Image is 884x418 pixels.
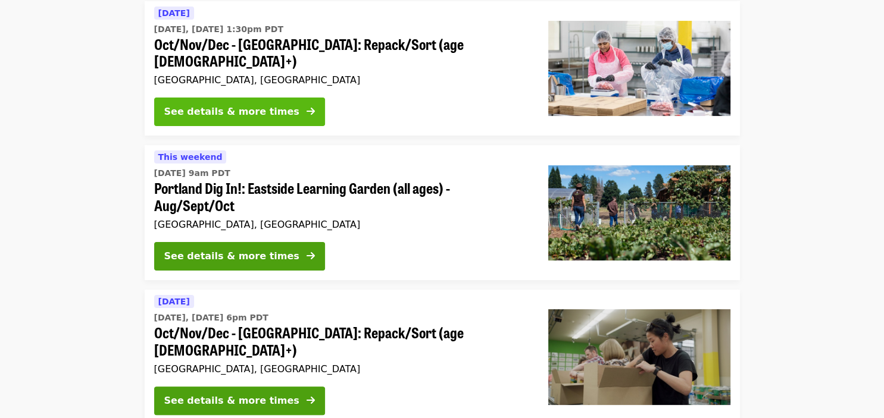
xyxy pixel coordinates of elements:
[548,21,730,116] img: Oct/Nov/Dec - Beaverton: Repack/Sort (age 10+) organized by Oregon Food Bank
[164,105,299,119] div: See details & more times
[307,395,315,406] i: arrow-right icon
[548,165,730,260] img: Portland Dig In!: Eastside Learning Garden (all ages) - Aug/Sept/Oct organized by Oregon Food Bank
[154,74,529,86] div: [GEOGRAPHIC_DATA], [GEOGRAPHIC_DATA]
[158,152,223,162] span: This weekend
[145,145,740,280] a: See details for "Portland Dig In!: Eastside Learning Garden (all ages) - Aug/Sept/Oct"
[154,180,529,214] span: Portland Dig In!: Eastside Learning Garden (all ages) - Aug/Sept/Oct
[307,250,315,262] i: arrow-right icon
[154,312,268,324] time: [DATE], [DATE] 6pm PDT
[154,324,529,359] span: Oct/Nov/Dec - [GEOGRAPHIC_DATA]: Repack/Sort (age [DEMOGRAPHIC_DATA]+)
[154,363,529,375] div: [GEOGRAPHIC_DATA], [GEOGRAPHIC_DATA]
[164,394,299,408] div: See details & more times
[154,23,283,36] time: [DATE], [DATE] 1:30pm PDT
[164,249,299,263] div: See details & more times
[307,106,315,117] i: arrow-right icon
[154,167,230,180] time: [DATE] 9am PDT
[154,98,325,126] button: See details & more times
[154,219,529,230] div: [GEOGRAPHIC_DATA], [GEOGRAPHIC_DATA]
[158,297,190,306] span: [DATE]
[158,8,190,18] span: [DATE]
[548,309,730,404] img: Oct/Nov/Dec - Portland: Repack/Sort (age 8+) organized by Oregon Food Bank
[154,242,325,271] button: See details & more times
[154,36,529,70] span: Oct/Nov/Dec - [GEOGRAPHIC_DATA]: Repack/Sort (age [DEMOGRAPHIC_DATA]+)
[145,1,740,136] a: See details for "Oct/Nov/Dec - Beaverton: Repack/Sort (age 10+)"
[154,386,325,415] button: See details & more times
